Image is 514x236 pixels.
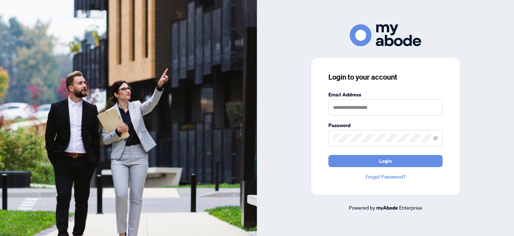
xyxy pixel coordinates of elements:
[328,72,443,82] h3: Login to your account
[350,24,421,46] img: ma-logo
[399,204,422,211] span: Enterprise
[379,155,392,167] span: Login
[328,155,443,167] button: Login
[376,204,398,212] a: myAbode
[349,204,375,211] span: Powered by
[328,121,443,129] label: Password
[328,173,443,181] a: Forgot Password?
[328,91,443,99] label: Email Address
[433,136,438,141] span: eye-invisible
